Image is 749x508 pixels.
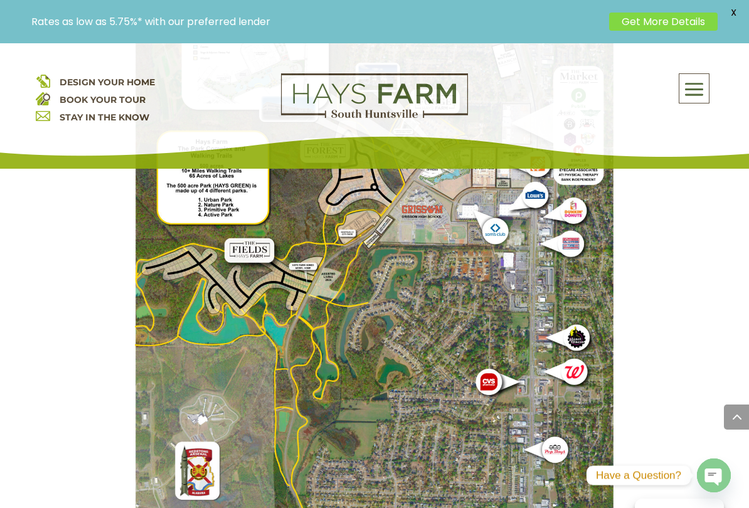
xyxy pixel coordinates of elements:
img: book your home tour [36,91,50,105]
a: hays farm homes huntsville development [281,110,468,121]
a: DESIGN YOUR HOME [60,77,155,88]
img: design your home [36,73,50,88]
a: BOOK YOUR TOUR [60,94,146,105]
a: Get More Details [609,13,718,31]
a: STAY IN THE KNOW [60,112,149,123]
img: Logo [281,73,468,119]
span: X [724,3,743,22]
p: Rates as low as 5.75%* with our preferred lender [31,16,603,28]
